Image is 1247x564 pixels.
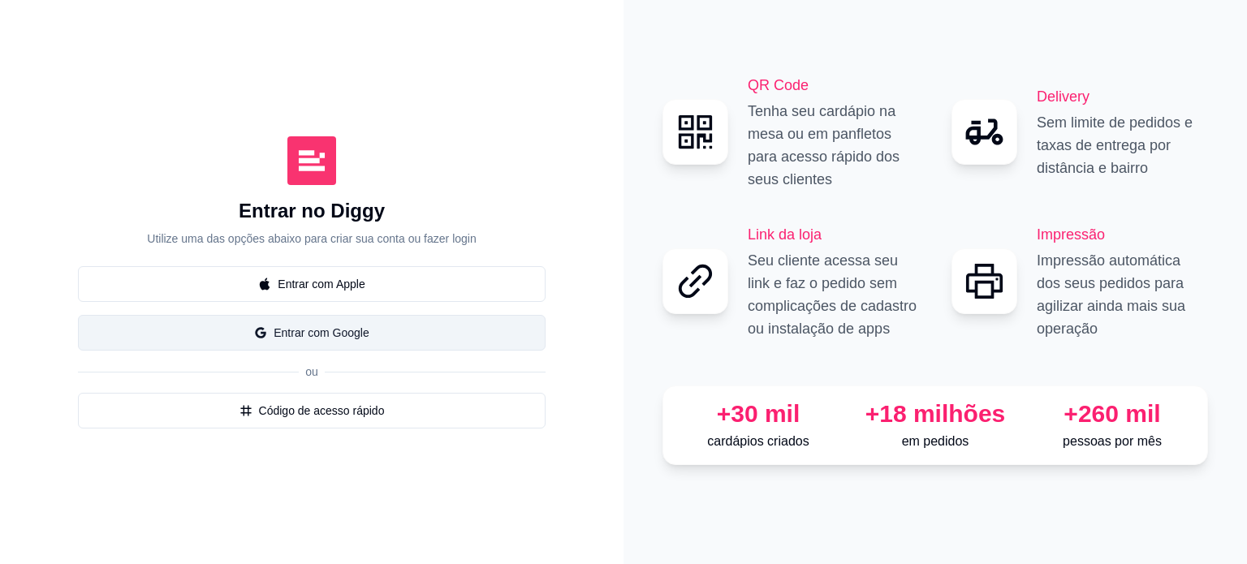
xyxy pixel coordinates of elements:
[1030,432,1194,451] p: pessoas por mês
[676,432,840,451] p: cardápios criados
[1037,223,1208,246] h2: Impressão
[78,393,546,428] button: numberCódigo de acesso rápido
[853,432,1017,451] p: em pedidos
[1037,85,1208,108] h2: Delivery
[78,315,546,351] button: googleEntrar com Google
[748,223,919,246] h2: Link da loja
[853,399,1017,428] div: +18 milhões
[147,230,476,247] p: Utilize uma das opções abaixo para criar sua conta ou fazer login
[258,278,271,291] span: apple
[748,100,919,191] p: Tenha seu cardápio na mesa ou em panfletos para acesso rápido dos seus clientes
[239,198,385,224] h1: Entrar no Diggy
[676,399,840,428] div: +30 mil
[239,404,252,417] span: number
[78,266,546,302] button: appleEntrar com Apple
[254,326,267,339] span: google
[1030,399,1194,428] div: +260 mil
[748,249,919,340] p: Seu cliente acessa seu link e faz o pedido sem complicações de cadastro ou instalação de apps
[1037,111,1208,179] p: Sem limite de pedidos e taxas de entrega por distância e bairro
[287,136,336,185] img: Diggy
[299,365,325,378] span: ou
[1037,249,1208,340] p: Impressão automática dos seus pedidos para agilizar ainda mais sua operação
[748,74,919,97] h2: QR Code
